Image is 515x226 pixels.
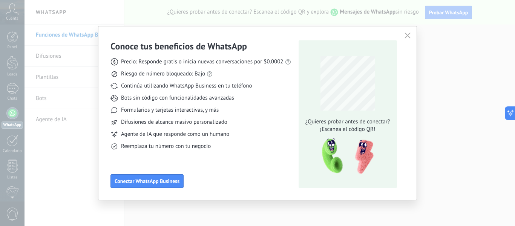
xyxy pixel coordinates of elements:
[303,118,392,126] span: ¿Quieres probar antes de conectar?
[110,40,247,52] h3: Conoce tus beneficios de WhatsApp
[115,178,179,184] span: Conectar WhatsApp Business
[121,58,284,66] span: Precio: Responde gratis o inicia nuevas conversaciones por $0.0002
[121,131,229,138] span: Agente de IA que responde como un humano
[121,70,205,78] span: Riesgo de número bloqueado: Bajo
[121,94,234,102] span: Bots sin código con funcionalidades avanzadas
[121,106,219,114] span: Formularios y tarjetas interactivas, y más
[121,82,252,90] span: Continúa utilizando WhatsApp Business en tu teléfono
[121,143,211,150] span: Reemplaza tu número con tu negocio
[121,118,227,126] span: Difusiones de alcance masivo personalizado
[303,126,392,133] span: ¡Escanea el código QR!
[316,136,375,177] img: qr-pic-1x.png
[110,174,184,188] button: Conectar WhatsApp Business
